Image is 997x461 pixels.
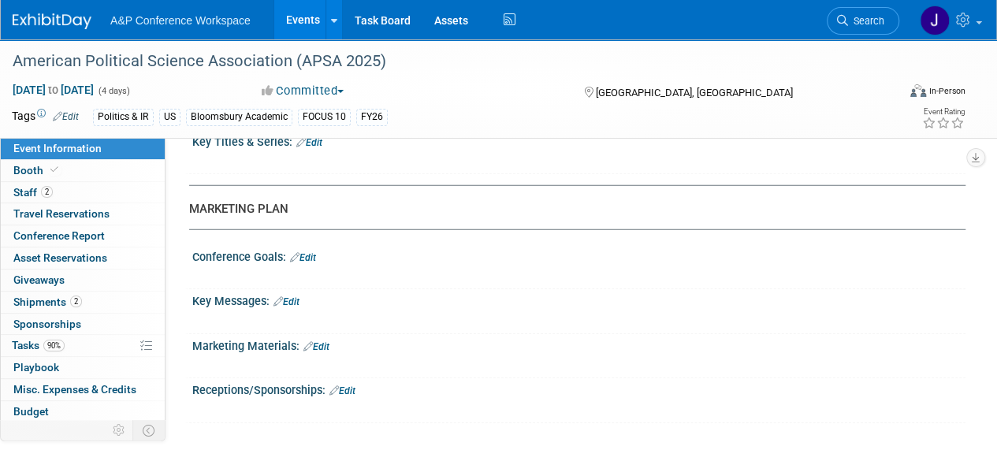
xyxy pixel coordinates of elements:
[110,14,251,27] span: A&P Conference Workspace
[910,84,926,97] img: Format-Inperson.png
[356,109,388,125] div: FY26
[133,420,166,441] td: Toggle Event Tabs
[43,340,65,351] span: 90%
[827,7,899,35] a: Search
[1,203,165,225] a: Travel Reservations
[189,201,954,217] div: MARKETING PLAN
[192,378,965,399] div: Receptions/Sponsorships:
[13,361,59,374] span: Playbook
[13,229,105,242] span: Conference Report
[1,335,165,356] a: Tasks90%
[1,314,165,335] a: Sponsorships
[13,142,102,154] span: Event Information
[13,318,81,330] span: Sponsorships
[13,273,65,286] span: Giveaways
[53,111,79,122] a: Edit
[13,13,91,29] img: ExhibitDay
[303,341,329,352] a: Edit
[12,339,65,351] span: Tasks
[12,83,95,97] span: [DATE] [DATE]
[97,86,130,96] span: (4 days)
[1,182,165,203] a: Staff2
[1,379,165,400] a: Misc. Expenses & Credits
[13,405,49,418] span: Budget
[920,6,950,35] img: Joseph Parry
[1,401,165,422] a: Budget
[290,252,316,263] a: Edit
[93,109,154,125] div: Politics & IR
[13,164,61,177] span: Booth
[1,247,165,269] a: Asset Reservations
[186,109,292,125] div: Bloomsbury Academic
[13,207,110,220] span: Travel Reservations
[595,87,792,99] span: [GEOGRAPHIC_DATA], [GEOGRAPHIC_DATA]
[826,82,965,106] div: Event Format
[192,130,965,151] div: Key Titles & Series:
[50,165,58,174] i: Booth reservation complete
[159,109,180,125] div: US
[848,15,884,27] span: Search
[1,357,165,378] a: Playbook
[192,289,965,310] div: Key Messages:
[192,245,965,266] div: Conference Goals:
[1,160,165,181] a: Booth
[1,292,165,313] a: Shipments2
[13,186,53,199] span: Staff
[192,334,965,355] div: Marketing Materials:
[1,225,165,247] a: Conference Report
[13,296,82,308] span: Shipments
[13,251,107,264] span: Asset Reservations
[298,109,351,125] div: FOCUS 10
[329,385,355,396] a: Edit
[256,83,350,99] button: Committed
[273,296,299,307] a: Edit
[1,270,165,291] a: Giveaways
[922,108,965,116] div: Event Rating
[7,47,884,76] div: American Political Science Association (APSA 2025)
[928,85,965,97] div: In-Person
[296,137,322,148] a: Edit
[1,138,165,159] a: Event Information
[13,383,136,396] span: Misc. Expenses & Credits
[70,296,82,307] span: 2
[12,108,79,126] td: Tags
[46,84,61,96] span: to
[106,420,133,441] td: Personalize Event Tab Strip
[41,186,53,198] span: 2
